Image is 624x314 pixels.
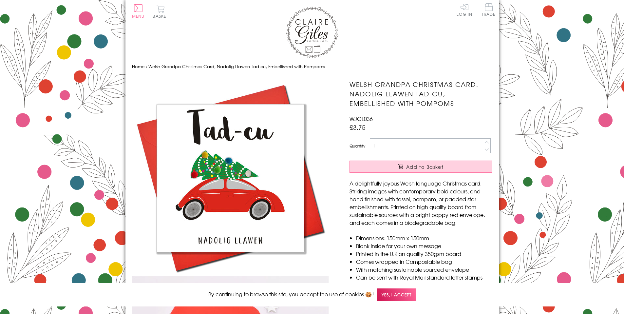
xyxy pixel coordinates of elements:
span: £3.75 [350,123,366,132]
a: Log In [457,3,472,16]
span: Menu [132,13,145,19]
img: Claire Giles Greetings Cards [286,7,338,58]
h1: Welsh Grandpa Christmas Card, Nadolig Llawen Tad-cu, Embellished with Pompoms [350,80,492,108]
span: Add to Basket [406,164,444,170]
button: Add to Basket [350,161,492,173]
span: Yes, I accept [377,288,416,301]
button: Basket [152,5,170,18]
li: Dimensions: 150mm x 150mm [356,234,492,242]
label: Quantity [350,143,365,149]
a: Trade [482,3,496,17]
li: Can be sent with Royal Mail standard letter stamps [356,273,492,281]
span: WJOL036 [350,115,373,123]
img: Welsh Grandpa Christmas Card, Nadolig Llawen Tad-cu, Embellished with Pompoms [132,80,329,276]
li: Comes wrapped in Compostable bag [356,258,492,265]
a: Home [132,63,144,69]
button: Menu [132,4,145,18]
span: › [146,63,147,69]
p: A delightfully joyous Welsh language Christmas card. Striking images with contemporary bold colou... [350,179,492,226]
li: With matching sustainable sourced envelope [356,265,492,273]
li: Blank inside for your own message [356,242,492,250]
span: Trade [482,3,496,16]
li: Printed in the U.K on quality 350gsm board [356,250,492,258]
nav: breadcrumbs [132,60,492,73]
span: Welsh Grandpa Christmas Card, Nadolig Llawen Tad-cu, Embellished with Pompoms [148,63,325,69]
